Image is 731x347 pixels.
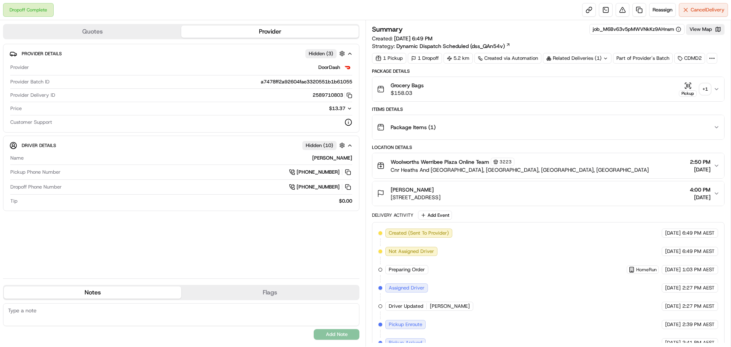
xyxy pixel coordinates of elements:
[391,123,436,131] span: Package Items ( 1 )
[394,35,433,42] span: [DATE] 6:49 PM
[682,339,715,346] span: 2:41 PM AEST
[679,82,710,97] button: Pickup+1
[430,303,470,310] span: [PERSON_NAME]
[289,183,352,191] a: [PHONE_NUMBER]
[665,248,681,255] span: [DATE]
[474,53,541,64] a: Created via Automation
[690,186,710,193] span: 4:00 PM
[690,166,710,173] span: [DATE]
[10,47,353,60] button: Provider DetailsHidden (3)
[389,321,422,328] span: Pickup Enroute
[372,35,433,42] span: Created:
[682,230,715,237] span: 6:49 PM AEST
[181,26,359,38] button: Provider
[391,82,424,89] span: Grocery Bags
[593,26,681,33] button: job_M6Bv63v5pMWVNkKz9AHnsm
[305,49,347,58] button: Hidden (3)
[396,42,505,50] span: Dynamic Dispatch Scheduled (dss_QAn54v)
[10,155,24,162] span: Name
[21,198,352,205] div: $0.00
[302,141,347,150] button: Hidden (10)
[318,64,340,71] span: DoorDash
[543,53,611,64] div: Related Deliveries (1)
[372,212,413,218] div: Delivery Activity
[372,68,725,74] div: Package Details
[682,321,715,328] span: 2:39 PM AEST
[389,266,425,273] span: Preparing Order
[418,211,452,220] button: Add Event
[389,303,423,310] span: Driver Updated
[285,105,352,112] button: $13.37
[665,321,681,328] span: [DATE]
[22,142,56,149] span: Driver Details
[396,42,511,50] a: Dynamic Dispatch Scheduled (dss_QAn54v)
[444,53,473,64] div: 5.2 km
[261,78,352,85] span: a7478ff2a92604fae3320551b1b61055
[372,77,724,101] button: Grocery Bags$158.03Pickup+1
[389,248,434,255] span: Not Assigned Driver
[665,230,681,237] span: [DATE]
[653,6,672,13] span: Reassign
[691,6,725,13] span: Cancel Delivery
[389,230,449,237] span: Created (Sent To Provider)
[636,267,657,273] span: HomeRun
[10,105,22,112] span: Price
[682,248,715,255] span: 6:49 PM AEST
[408,53,442,64] div: 1 Dropoff
[679,82,697,97] button: Pickup
[306,142,333,149] span: Hidden ( 10 )
[289,168,352,176] a: [PHONE_NUMBER]
[372,26,403,33] h3: Summary
[10,139,353,152] button: Driver DetailsHidden (10)
[389,339,422,346] span: Pickup Arrived
[4,286,181,299] button: Notes
[391,186,434,193] span: [PERSON_NAME]
[372,144,725,150] div: Location Details
[690,193,710,201] span: [DATE]
[679,3,728,17] button: CancelDelivery
[682,303,715,310] span: 2:27 PM AEST
[665,285,681,291] span: [DATE]
[309,50,333,57] span: Hidden ( 3 )
[649,3,676,17] button: Reassign
[10,64,29,71] span: Provider
[313,92,352,99] button: 2589710803
[10,184,62,190] span: Dropoff Phone Number
[372,53,406,64] div: 1 Pickup
[22,51,62,57] span: Provider Details
[665,266,681,273] span: [DATE]
[372,181,724,206] button: [PERSON_NAME][STREET_ADDRESS]4:00 PM[DATE]
[10,198,18,205] span: Tip
[10,119,52,126] span: Customer Support
[372,42,511,50] div: Strategy:
[372,153,724,178] button: Woolworths Werribee Plaza Online Team3223Cnr Heaths And [GEOGRAPHIC_DATA], [GEOGRAPHIC_DATA], [GE...
[690,158,710,166] span: 2:50 PM
[391,166,649,174] span: Cnr Heaths And [GEOGRAPHIC_DATA], [GEOGRAPHIC_DATA], [GEOGRAPHIC_DATA], [GEOGRAPHIC_DATA]
[700,84,710,94] div: + 1
[679,90,697,97] div: Pickup
[372,106,725,112] div: Items Details
[10,169,61,176] span: Pickup Phone Number
[297,169,340,176] span: [PHONE_NUMBER]
[181,286,359,299] button: Flags
[10,78,49,85] span: Provider Batch ID
[391,193,441,201] span: [STREET_ADDRESS]
[297,184,340,190] span: [PHONE_NUMBER]
[329,105,345,112] span: $13.37
[686,24,725,35] button: View Map
[4,26,181,38] button: Quotes
[372,115,724,139] button: Package Items (1)
[500,159,512,165] span: 3223
[391,158,489,166] span: Woolworths Werribee Plaza Online Team
[665,303,681,310] span: [DATE]
[343,63,352,72] img: doordash_logo_v2.png
[391,89,424,97] span: $158.03
[27,155,352,162] div: [PERSON_NAME]
[682,285,715,291] span: 2:27 PM AEST
[674,53,705,64] div: CDMD2
[10,92,55,99] span: Provider Delivery ID
[389,285,425,291] span: Assigned Driver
